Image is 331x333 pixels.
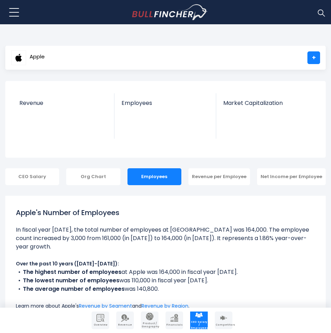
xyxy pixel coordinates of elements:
span: Revenue [117,323,133,326]
div: Revenue per Employee [188,168,250,185]
b: Over the past 10 years ([DATE]-[DATE]): [16,260,119,267]
a: Employees [114,93,216,118]
li: at Apple was 164,000 in fiscal year [DATE]. [16,268,315,276]
a: Company Competitors [215,312,232,329]
li: was 140,800. [16,285,315,293]
img: bullfincher logo [132,4,208,20]
a: + [307,51,320,64]
div: Net Income per Employee [257,168,326,185]
a: Company Financials [165,312,183,329]
div: Employees [127,168,181,185]
li: In fiscal year [DATE], the total number of employees at [GEOGRAPHIC_DATA] was 164,000. The employ... [16,226,315,251]
h1: Apple's Number of Employees [16,207,315,218]
span: Employees [121,100,209,106]
li: was 110,000 in fiscal year [DATE]. [16,276,315,285]
span: Overview [92,323,108,326]
a: Company Revenue [116,312,134,329]
p: Learn more about Apple's and . [16,302,315,310]
img: AAPL logo [11,50,26,65]
a: Apple [11,51,45,64]
a: Market Capitalization [216,93,318,118]
a: Company Employees [190,312,208,329]
a: Revenue [12,93,114,118]
a: Company Product/Geography [141,312,158,329]
b: The lowest number of employees [23,276,119,284]
span: CEO Salary / Employees [191,321,207,329]
span: Apple [30,54,45,60]
b: The highest number of employees [23,268,121,276]
a: Company Overview [92,312,109,329]
span: Competitors [216,323,232,326]
span: Revenue [19,100,107,106]
a: Revenue by Segment [79,302,132,309]
div: Org Chart [66,168,120,185]
span: Financials [166,323,182,326]
span: Market Capitalization [223,100,311,106]
b: The average number of employees [23,285,125,293]
div: CEO Salary [5,168,59,185]
a: Go to homepage [132,4,208,20]
a: Revenue by Region [142,302,188,309]
span: Product / Geography [142,322,158,328]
